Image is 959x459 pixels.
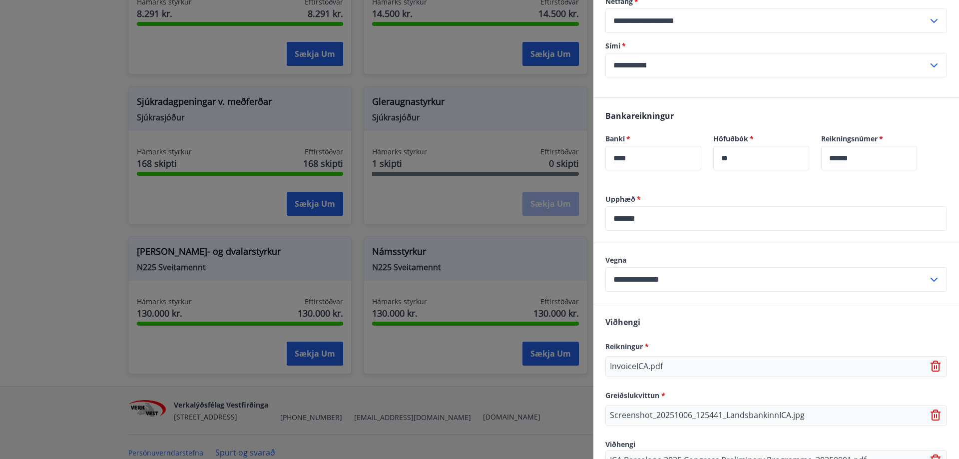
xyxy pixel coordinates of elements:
label: Vegna [605,255,947,265]
span: Reikningur [605,342,649,351]
span: Viðhengi [605,317,640,328]
label: Reikningsnúmer [821,134,917,144]
div: Upphæð [605,206,947,231]
label: Banki [605,134,701,144]
p: Screenshot_20251006_125441_LandsbankinnICA.jpg [610,410,805,422]
label: Upphæð [605,194,947,204]
span: Greiðslukvittun [605,391,665,400]
label: Höfuðbók [713,134,809,144]
label: Sími [605,41,947,51]
p: InvoiceICA.pdf [610,361,663,373]
span: Bankareikningur [605,110,674,121]
span: Viðhengi [605,440,635,449]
